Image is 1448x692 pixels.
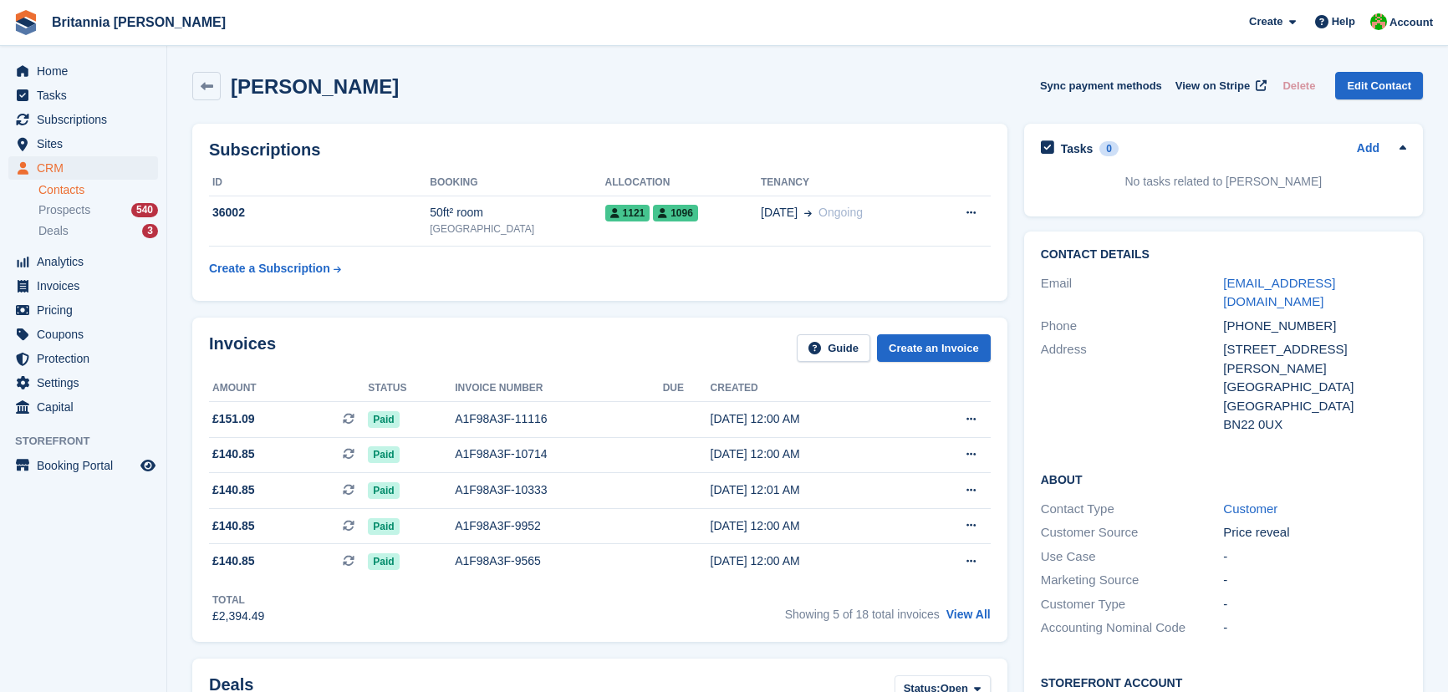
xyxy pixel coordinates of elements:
div: [GEOGRAPHIC_DATA] [1223,378,1406,397]
div: [DATE] 12:00 AM [711,552,912,570]
div: A1F98A3F-11116 [455,410,663,428]
a: Add [1357,140,1379,159]
th: Invoice number [455,375,663,402]
div: Email [1041,274,1224,312]
div: A1F98A3F-10714 [455,445,663,463]
a: menu [8,371,158,394]
span: 1096 [653,205,698,221]
a: View on Stripe [1169,72,1270,99]
div: A1F98A3F-10333 [455,481,663,499]
div: 0 [1099,141,1119,156]
span: Sites [37,132,137,155]
span: £151.09 [212,410,255,428]
span: Showing 5 of 18 total invoices [785,608,940,621]
h2: Invoices [209,334,276,362]
span: Storefront [15,433,166,450]
span: CRM [37,156,137,180]
span: Paid [368,446,399,463]
th: Created [711,375,912,402]
a: menu [8,132,158,155]
div: Customer Source [1041,523,1224,542]
a: menu [8,84,158,107]
span: Invoices [37,274,137,298]
div: - [1223,618,1406,638]
a: Contacts [38,182,158,198]
th: ID [209,170,430,196]
div: Customer Type [1041,595,1224,614]
button: Sync payment methods [1040,72,1162,99]
div: 540 [131,203,158,217]
a: Deals 3 [38,222,158,240]
a: Britannia [PERSON_NAME] [45,8,232,36]
span: Paid [368,411,399,428]
div: [STREET_ADDRESS][PERSON_NAME] [1223,340,1406,378]
h2: Tasks [1061,141,1094,156]
div: [PHONE_NUMBER] [1223,317,1406,336]
img: stora-icon-8386f47178a22dfd0bd8f6a31ec36ba5ce8667c1dd55bd0f319d3a0aa187defe.svg [13,10,38,35]
a: Prospects 540 [38,201,158,219]
a: menu [8,347,158,370]
span: Paid [368,482,399,499]
div: [DATE] 12:01 AM [711,481,912,499]
div: Marketing Source [1041,571,1224,590]
span: [DATE] [761,204,798,221]
span: Subscriptions [37,108,137,131]
a: Preview store [138,455,158,476]
div: Total [212,593,264,608]
h2: Subscriptions [209,140,991,160]
th: Status [368,375,455,402]
th: Tenancy [761,170,931,196]
div: Address [1041,340,1224,435]
span: Deals [38,223,69,239]
span: View on Stripe [1175,78,1250,94]
button: Delete [1276,72,1322,99]
span: Ongoing [818,206,863,219]
div: Use Case [1041,547,1224,567]
div: [GEOGRAPHIC_DATA] [430,221,604,237]
div: BN22 0UX [1223,415,1406,435]
span: Paid [368,553,399,570]
span: £140.85 [212,552,255,570]
div: £2,394.49 [212,608,264,625]
div: Phone [1041,317,1224,336]
a: View All [946,608,991,621]
img: Wendy Thorp [1370,13,1387,30]
div: Contact Type [1041,500,1224,519]
div: A1F98A3F-9952 [455,517,663,535]
a: menu [8,156,158,180]
span: Help [1332,13,1355,30]
a: Customer [1223,501,1277,516]
span: 1121 [605,205,650,221]
th: Allocation [605,170,761,196]
a: Guide [797,334,870,362]
span: Account [1389,14,1433,31]
div: [GEOGRAPHIC_DATA] [1223,397,1406,416]
a: menu [8,108,158,131]
span: Tasks [37,84,137,107]
div: 36002 [209,204,430,221]
a: Create a Subscription [209,253,341,284]
span: Protection [37,347,137,370]
div: - [1223,571,1406,590]
span: Home [37,59,137,83]
div: Accounting Nominal Code [1041,618,1224,638]
a: menu [8,395,158,419]
div: [DATE] 12:00 AM [711,445,912,463]
h2: About [1041,471,1406,487]
div: [DATE] 12:00 AM [711,517,912,535]
a: [EMAIL_ADDRESS][DOMAIN_NAME] [1223,276,1335,309]
div: - [1223,595,1406,614]
th: Due [663,375,711,402]
div: [DATE] 12:00 AM [711,410,912,428]
span: Settings [37,371,137,394]
a: menu [8,454,158,477]
th: Booking [430,170,604,196]
span: Paid [368,518,399,535]
a: Create an Invoice [877,334,991,362]
span: Capital [37,395,137,419]
span: Pricing [37,298,137,322]
span: Booking Portal [37,454,137,477]
a: menu [8,274,158,298]
span: £140.85 [212,445,255,463]
div: Create a Subscription [209,260,330,277]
